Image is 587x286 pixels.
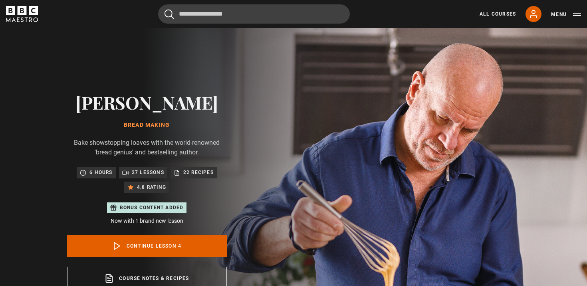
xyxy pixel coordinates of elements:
p: Bake showstopping loaves with the world-renowned 'bread genius' and bestselling author. [67,138,227,157]
a: All Courses [480,10,516,18]
p: Now with 1 brand new lesson [67,217,227,225]
a: Continue lesson 4 [67,235,227,257]
button: Submit the search query [165,9,174,19]
p: 27 lessons [132,168,164,176]
p: Bonus content added [120,204,184,211]
h2: [PERSON_NAME] [67,92,227,112]
button: Toggle navigation [551,10,581,18]
p: 4.8 rating [137,183,166,191]
svg: BBC Maestro [6,6,38,22]
p: 22 recipes [183,168,214,176]
input: Search [158,4,350,24]
p: 6 hours [89,168,112,176]
h1: Bread Making [67,122,227,128]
